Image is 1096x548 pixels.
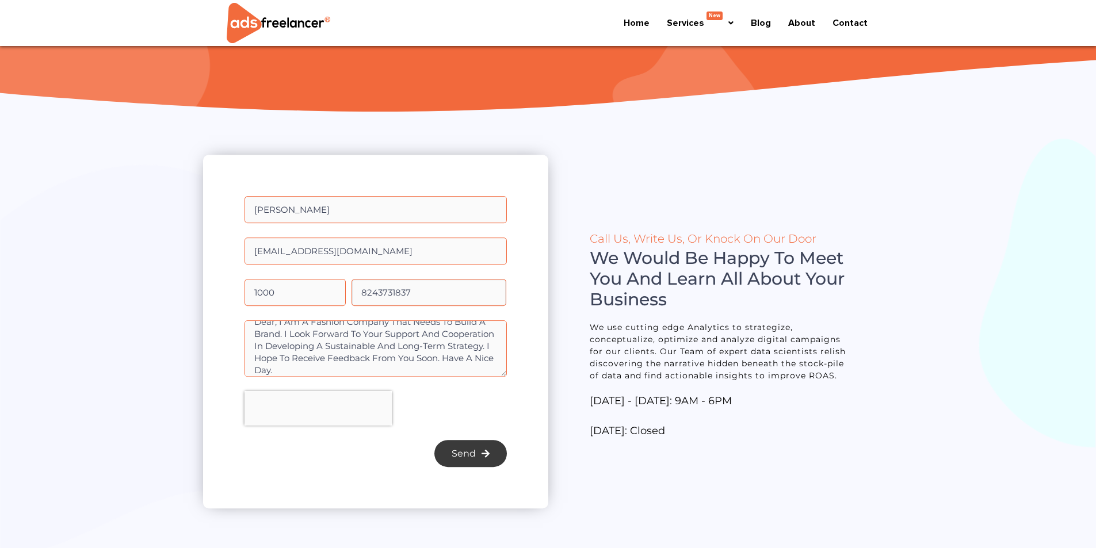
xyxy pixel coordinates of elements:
a: Blog [742,10,780,36]
span: [DATE]: Closed [590,423,665,439]
div: We use cutting edge Analytics to strategize, conceptualize, optimize and analyze digital campaign... [590,321,852,382]
span: Send [452,449,476,458]
img: Logo-Rights-Reserved [227,3,330,43]
input: Country Code [245,279,346,306]
input: Full Name [245,196,507,223]
input: Only numbers and phone characters (#, -, *, etc) are accepted. [352,279,507,306]
a: Contact [824,10,876,36]
a: Home [615,10,658,36]
h3: Call Us, Write Us, or Knock on Our Door [590,233,852,244]
button: Send [434,440,507,467]
a: About [780,10,824,36]
input: Email [245,237,507,265]
span: New [707,14,723,22]
span: [DATE] - [DATE]: 9AM - 6PM [590,393,732,409]
a: ServicesNew [658,10,742,36]
h2: We Would Be Happy To Meet You And Learn All About Your Business [590,248,852,310]
iframe: reCAPTCHA [245,391,392,426]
